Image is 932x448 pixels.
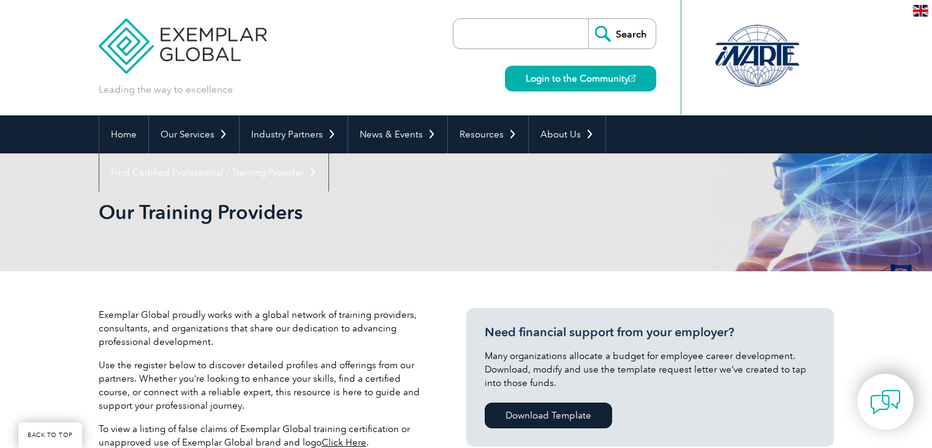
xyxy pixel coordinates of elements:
a: Industry Partners [240,115,347,153]
p: Exemplar Global proudly works with a global network of training providers, consultants, and organ... [99,308,430,349]
a: Click Here [322,437,366,448]
p: Leading the way to excellence [99,83,233,96]
a: About Us [529,115,605,153]
img: open_square.png [629,75,635,82]
img: en [913,5,928,17]
h3: Need financial support from your employer? [485,325,816,340]
a: Home [99,115,148,153]
a: Download Template [485,403,612,428]
p: Many organizations allocate a budget for employee career development. Download, modify and use th... [485,349,816,390]
a: BACK TO TOP [18,422,82,448]
a: Login to the Community [505,66,656,91]
input: Search [588,19,656,48]
a: Find Certified Professional / Training Provider [99,153,328,191]
a: Our Services [149,115,239,153]
a: News & Events [348,115,447,153]
p: Use the register below to discover detailed profiles and offerings from our partners. Whether you... [99,358,430,412]
img: contact-chat.png [870,387,901,417]
h2: Our Training Providers [99,203,613,222]
a: Resources [448,115,528,153]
